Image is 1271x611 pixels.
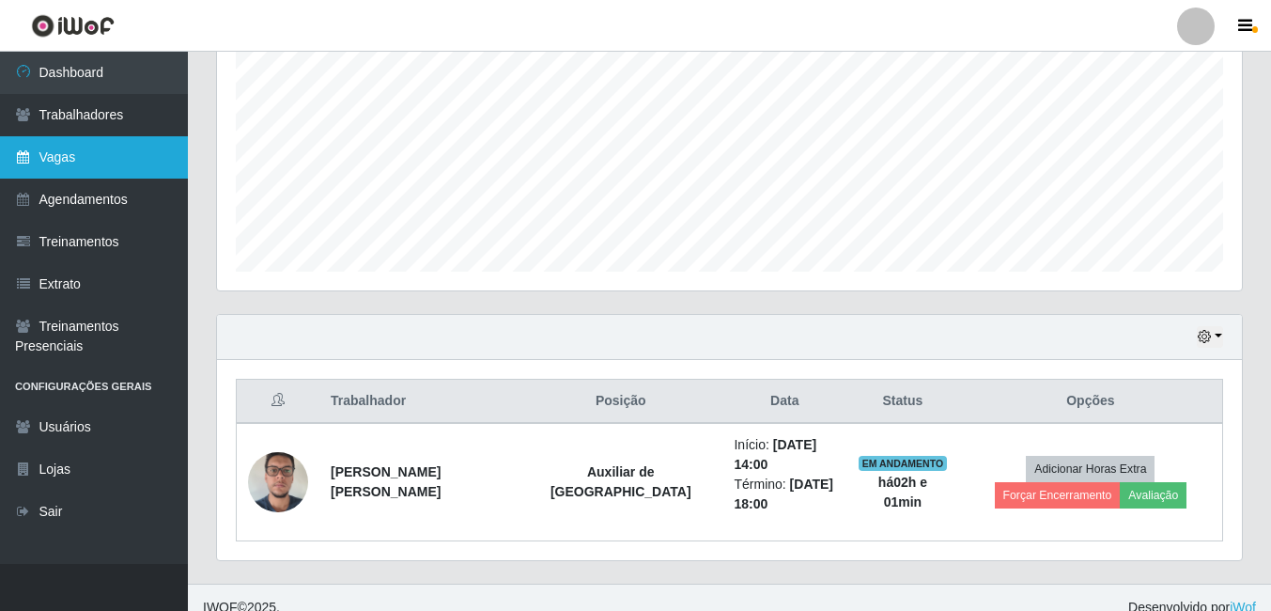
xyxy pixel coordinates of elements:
[734,437,816,472] time: [DATE] 14:00
[734,475,835,514] li: Término:
[319,380,519,424] th: Trabalhador
[959,380,1223,424] th: Opções
[331,464,441,499] strong: [PERSON_NAME] [PERSON_NAME]
[31,14,115,38] img: CoreUI Logo
[519,380,722,424] th: Posição
[846,380,959,424] th: Status
[722,380,846,424] th: Data
[878,475,927,509] strong: há 02 h e 01 min
[995,482,1121,509] button: Forçar Encerramento
[1026,456,1155,482] button: Adicionar Horas Extra
[550,464,691,499] strong: Auxiliar de [GEOGRAPHIC_DATA]
[734,435,835,475] li: Início:
[859,456,948,471] span: EM ANDAMENTO
[1120,482,1186,509] button: Avaliação
[248,442,308,522] img: 1740418670523.jpeg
